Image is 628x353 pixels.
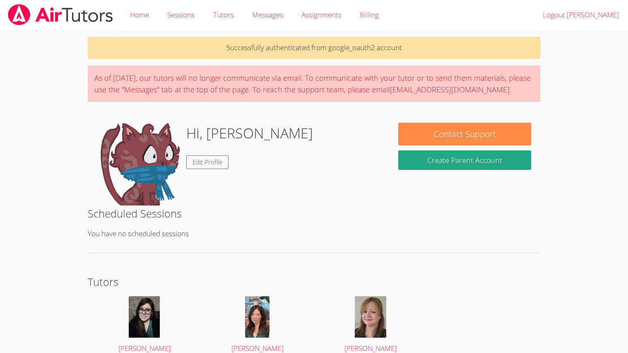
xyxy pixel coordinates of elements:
[186,155,229,169] a: Edit Profile
[245,296,269,338] img: avatar.png
[398,123,531,145] button: Contact Support
[398,150,531,170] button: Create Parent Account
[88,228,540,240] p: You have no scheduled sessions
[118,343,171,353] span: [PERSON_NAME]
[252,10,283,19] span: Messages
[88,37,540,59] p: Successfully authenticated from google_oauth2 account
[344,343,397,353] span: [PERSON_NAME]
[88,65,540,102] div: As of [DATE], our tutors will no longer communicate via email. To communicate with your tutor or ...
[97,123,180,206] img: default.png
[7,4,114,25] img: airtutors_banner-c4298cdbf04f3fff15de1276eac7730deb9818008684d7c2e4769d2f7ddbe033.png
[186,123,313,144] h1: Hi, [PERSON_NAME]
[129,296,160,338] img: avatar.png
[88,274,540,290] h2: Tutors
[355,296,386,338] img: 20230430_121232.jpg
[231,343,284,353] span: [PERSON_NAME]
[88,206,540,221] h2: Scheduled Sessions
